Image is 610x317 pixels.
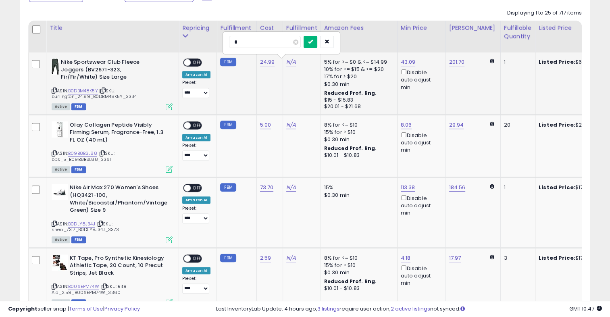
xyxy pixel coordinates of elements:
[401,131,439,154] div: Disable auto adjust min
[182,267,210,274] div: Amazon AI
[220,24,253,32] div: Fulfillment
[182,276,210,294] div: Preset:
[324,145,377,152] b: Reduced Prof. Rng.
[69,305,103,313] a: Terms of Use
[286,24,317,41] div: Fulfillment Cost
[504,254,529,262] div: 3
[539,254,606,262] div: $17.97
[104,305,140,313] a: Privacy Policy
[182,143,210,161] div: Preset:
[68,88,98,94] a: B0DBM48K5Y
[401,24,442,32] div: Min Price
[260,184,274,192] a: 73.70
[52,166,70,173] span: All listings currently available for purchase on Amazon
[8,305,140,313] div: seller snap | |
[216,305,602,313] div: Last InventoryLab Update: 4 hours ago, require user action, not synced.
[449,58,465,66] a: 201.70
[191,122,204,129] span: OFF
[220,183,236,192] small: FBM
[220,121,236,129] small: FBM
[52,58,173,109] div: ASIN:
[52,254,68,271] img: 41kNTrEe+pL._SL40_.jpg
[71,236,86,243] span: FBM
[182,196,210,204] div: Amazon AI
[182,24,213,32] div: Repricing
[324,192,391,199] div: $0.30 min
[324,121,391,129] div: 8% for <= $10
[539,58,606,66] div: $62.99
[286,254,296,262] a: N/A
[324,81,391,88] div: $0.30 min
[61,58,159,83] b: Nike Sportswear Club Fleece Joggers (BV2671-323, Fir/Fir/White) Size Large
[324,254,391,262] div: 8% for <= $10
[324,285,391,292] div: $10.01 - $10.83
[449,121,464,129] a: 29.94
[52,88,137,100] span: | SKU: burlington_24.99_B0DBM48K5Y_3334
[71,103,86,110] span: FBM
[539,121,575,129] b: Listed Price:
[52,121,173,172] div: ASIN:
[260,121,271,129] a: 5.00
[449,254,461,262] a: 17.97
[260,58,275,66] a: 24.99
[324,262,391,269] div: 15% for > $10
[401,254,411,262] a: 4.18
[52,184,173,242] div: ASIN:
[68,150,97,157] a: B09B8BSL88
[449,24,497,32] div: [PERSON_NAME]
[324,103,391,110] div: $20.01 - $21.68
[401,58,416,66] a: 43.09
[401,184,415,192] a: 113.38
[539,184,575,191] b: Listed Price:
[52,150,115,162] span: | SKU: bbs_5_B09B8BSL88_3361
[401,121,412,129] a: 8.06
[52,184,68,200] img: 31eao0cCC1L._SL40_.jpg
[324,269,391,276] div: $0.30 min
[401,194,439,217] div: Disable auto adjust min
[504,24,532,41] div: Fulfillable Quantity
[182,71,210,78] div: Amazon AI
[507,9,582,17] div: Displaying 1 to 25 of 717 items
[539,121,606,129] div: $21.24
[539,24,608,32] div: Listed Price
[220,58,236,66] small: FBM
[286,184,296,192] a: N/A
[391,305,430,313] a: 2 active listings
[324,184,391,191] div: 15%
[260,24,279,32] div: Cost
[324,152,391,159] div: $10.01 - $10.83
[324,97,391,104] div: $15 - $15.83
[539,184,606,191] div: $175.00
[324,278,377,285] b: Reduced Prof. Rng.
[401,68,439,91] div: Disable auto adjust min
[504,58,529,66] div: 1
[324,136,391,143] div: $0.30 min
[191,255,204,262] span: OFF
[50,24,175,32] div: Title
[52,58,59,75] img: 21NeBIN+SpL._SL40_.jpg
[324,66,391,73] div: 10% for >= $15 & <= $20
[52,221,119,233] span: | SKU: sheik_73.7_B0DLY8J34J_3373
[71,166,86,173] span: FBM
[52,236,70,243] span: All listings currently available for purchase on Amazon
[286,58,296,66] a: N/A
[68,283,99,290] a: B006EPM74W
[70,121,168,146] b: Olay Collagen Peptide Visibly Firming Serum, Fragrance-Free, 1.3 FL OZ (40 mL)
[324,90,377,96] b: Reduced Prof. Rng.
[449,184,466,192] a: 184.56
[539,58,575,66] b: Listed Price:
[182,134,210,141] div: Amazon AI
[504,184,529,191] div: 1
[324,58,391,66] div: 5% for >= $0 & <= $14.99
[260,254,271,262] a: 2.59
[191,59,204,66] span: OFF
[182,206,210,224] div: Preset:
[504,121,529,129] div: 20
[52,103,70,110] span: All listings currently available for purchase on Amazon
[52,121,68,138] img: 61PXJwFuWYL._SL40_.jpg
[52,283,126,295] span: | SKU: Rite Aid_2.59_B006EPM74W_3360
[191,185,204,192] span: OFF
[70,184,168,216] b: Nike Air Max 270 Women's Shoes (HQ3421-100, White/Bicoastal/Phantom/Vintage Green) Size 9
[324,129,391,136] div: 15% for > $10
[539,254,575,262] b: Listed Price:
